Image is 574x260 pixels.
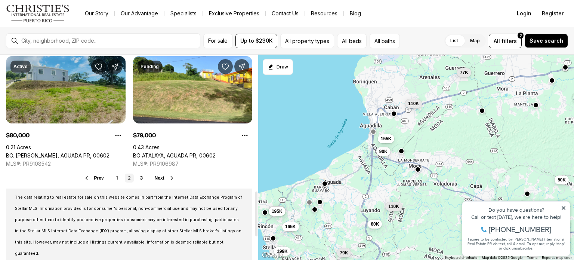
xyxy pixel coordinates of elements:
button: Contact Us [266,8,305,19]
p: Pending [141,64,159,70]
a: Exclusive Properties [203,8,265,19]
div: Call or text [DATE], we are here to help! [8,24,108,29]
div: Do you have questions? [8,17,108,22]
button: 50K [555,175,569,184]
span: 165K [285,224,296,230]
span: 195K [272,208,283,214]
button: 80K [368,220,382,229]
span: I agree to be contacted by [PERSON_NAME] International Real Estate PR via text, call & email. To ... [9,46,107,60]
span: 2 [519,33,522,39]
span: 50K [558,177,566,183]
span: Prev [94,175,104,181]
button: 195K [268,206,285,215]
a: 3 [137,174,146,183]
a: Blog [344,8,367,19]
button: 110K [405,99,422,108]
a: Our Story [79,8,114,19]
nav: Pagination [113,174,146,183]
a: Specialists [164,8,203,19]
button: Prev [84,175,104,181]
a: BO ATALAYA, AGUADA PR, 00602 [133,152,216,159]
button: 199K [274,247,291,256]
button: Share Property [108,59,123,74]
span: Register [542,10,564,16]
button: 155K [377,134,394,143]
a: Resources [305,8,343,19]
label: Map [464,34,486,48]
label: List [444,34,464,48]
span: Next [155,175,164,181]
span: Up to $230K [240,38,272,44]
a: 1 [113,174,122,183]
a: Our Advantage [115,8,164,19]
button: Property options [237,128,252,143]
button: Login [512,6,536,21]
span: 90K [379,149,387,155]
button: Save Property: BO ATALAYA [218,59,233,74]
span: The data relating to real estate for sale on this website comes in part from the Internet Data Ex... [15,195,242,256]
span: Login [517,10,531,16]
span: 110K [408,101,419,107]
button: 165K [282,222,299,231]
button: For sale [203,34,232,48]
span: [PHONE_NUMBER] [31,35,93,43]
a: BO. NARANJO, AGUADA PR, 00602 [6,152,109,159]
span: 199K [277,248,288,254]
button: Next [155,175,175,181]
button: 77K [457,68,471,77]
button: Register [537,6,568,21]
span: 155K [380,136,391,142]
button: Up to $230K [235,34,277,48]
button: Save search [525,34,568,48]
button: 110K [385,202,402,211]
span: For sale [208,38,228,44]
button: All baths [370,34,400,48]
img: logo [6,4,70,22]
button: 195K [269,207,286,216]
button: 79K [337,248,351,257]
button: Share Property [234,59,249,74]
span: 80K [371,221,379,227]
span: 79K [340,250,348,256]
span: Save search [530,38,563,44]
span: All [494,37,500,45]
button: Save Property: BO. NARANJO [91,59,106,74]
button: Allfilters2 [489,34,522,48]
button: 90K [376,147,390,156]
span: filters [502,37,517,45]
button: Start drawing [263,59,293,75]
span: 110K [388,204,399,209]
button: All beds [337,34,367,48]
button: Property options [111,128,126,143]
button: All property types [280,34,334,48]
a: 2 [125,174,134,183]
span: 77K [460,70,468,76]
p: Active [13,64,28,70]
